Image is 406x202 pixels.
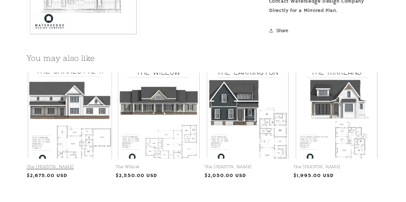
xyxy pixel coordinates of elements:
h2: You may also like [27,53,380,63]
a: The Willow [116,164,202,170]
a: The [PERSON_NAME] [204,164,291,170]
a: The [PERSON_NAME] [293,164,380,170]
button: Share [269,24,290,38]
a: The [PERSON_NAME] [27,164,113,170]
